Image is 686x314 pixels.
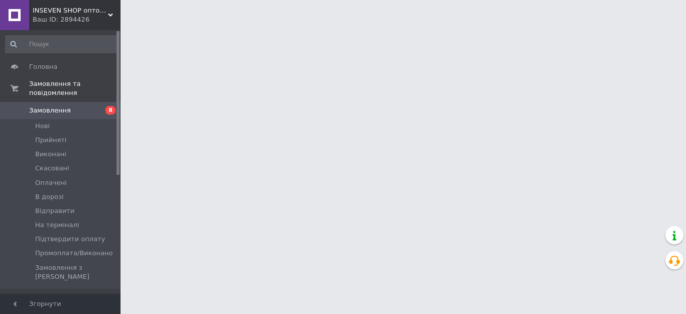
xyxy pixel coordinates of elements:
[35,235,105,244] span: Підтвердити оплату
[35,164,69,173] span: Скасовані
[29,62,57,71] span: Головна
[35,192,64,201] span: В дорозі
[105,106,116,115] span: 8
[35,136,66,145] span: Прийняті
[5,35,119,53] input: Пошук
[33,6,108,15] span: INSEVEN SHOP оптово-роздрібний магазин одягу та взуття, домашнього текстилю
[29,79,121,97] span: Замовлення та повідомлення
[35,206,74,216] span: Відправити
[29,106,71,115] span: Замовлення
[35,150,66,159] span: Виконані
[35,249,113,258] span: Промоплата/Виконано
[35,221,79,230] span: На терміналі
[35,178,67,187] span: Оплачені
[33,15,121,24] div: Ваш ID: 2894426
[35,263,118,281] span: Замовлення з [PERSON_NAME]
[29,293,78,302] span: Повідомлення
[35,122,50,131] span: Нові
